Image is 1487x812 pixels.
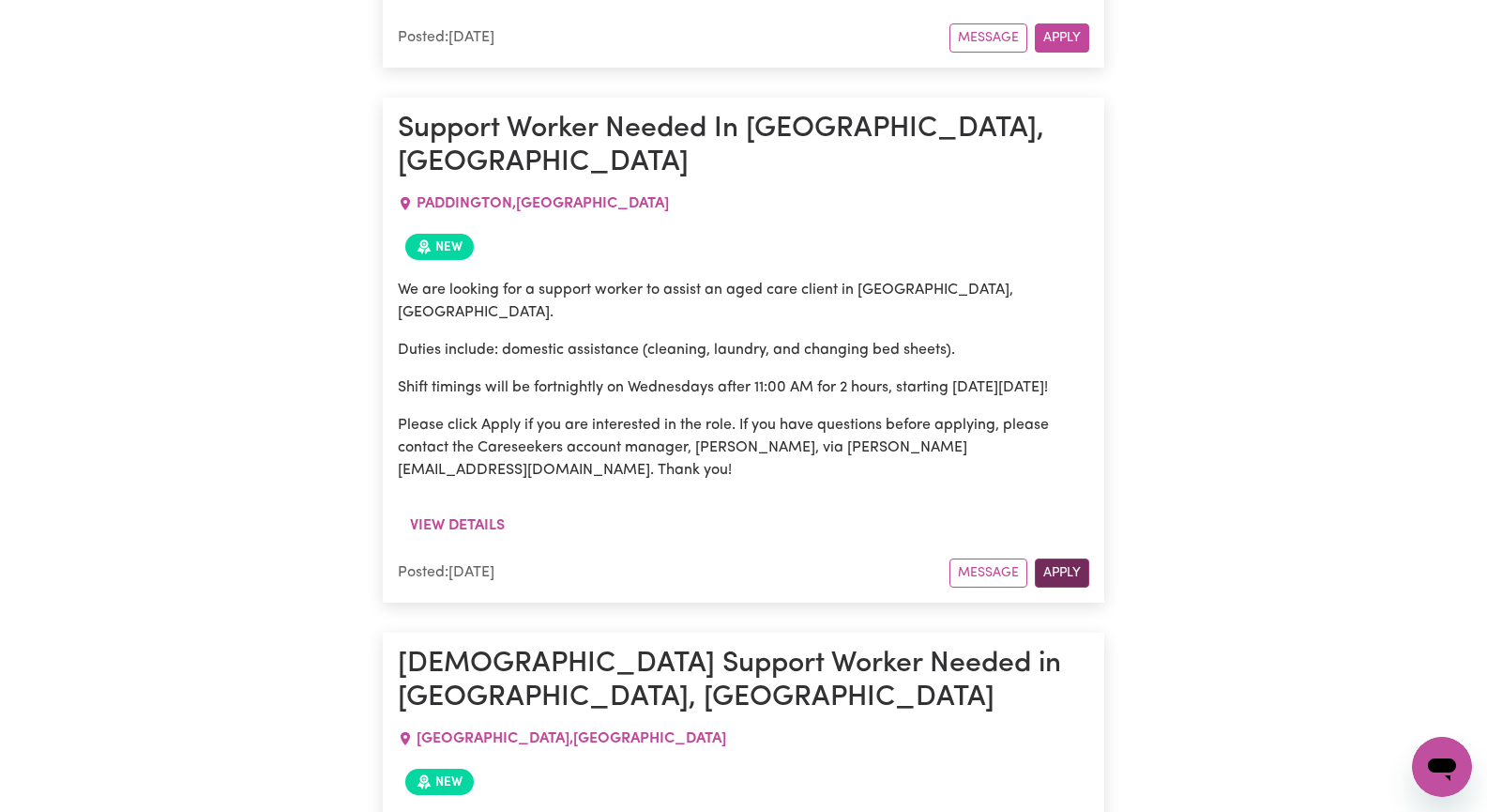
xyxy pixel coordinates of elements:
[417,196,669,211] span: PADDINGTON , [GEOGRAPHIC_DATA]
[398,561,949,584] div: Posted: [DATE]
[405,234,474,260] span: Job posted within the last 30 days
[398,279,1089,324] p: We are looking for a support worker to assist an aged care client in [GEOGRAPHIC_DATA], [GEOGRAPH...
[398,113,1089,181] h1: Support Worker Needed In [GEOGRAPHIC_DATA], [GEOGRAPHIC_DATA]
[398,648,1089,716] h1: [DEMOGRAPHIC_DATA] Support Worker Needed in [GEOGRAPHIC_DATA], [GEOGRAPHIC_DATA]
[398,26,949,49] div: Posted: [DATE]
[1412,737,1472,797] iframe: Button to launch messaging window
[398,339,1089,361] p: Duties include: domestic assistance (cleaning, laundry, and changing bed sheets).
[398,376,1089,399] p: Shift timings will be fortnightly on Wednesdays after 11:00 AM for 2 hours, starting [DATE][DATE]!
[949,23,1027,53] button: Message
[949,559,1027,588] button: Message
[405,769,474,795] span: Job posted within the last 30 days
[398,508,517,544] button: View details
[1035,23,1089,53] button: Apply for this job
[1035,559,1089,588] button: Apply for this job
[417,731,726,746] span: [GEOGRAPHIC_DATA] , [GEOGRAPHIC_DATA]
[398,414,1089,482] p: Please click Apply if you are interested in the role. If you have questions before applying, plea...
